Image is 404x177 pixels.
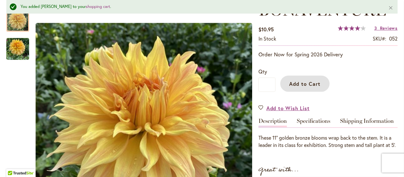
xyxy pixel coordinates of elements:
[380,25,398,31] span: Reviews
[21,4,379,10] div: You added [PERSON_NAME] to your .
[258,51,398,58] p: Order Now for Spring 2026 Delivery
[6,34,29,64] img: Bonaventure
[258,35,276,42] span: In stock
[280,76,330,92] button: Add to Cart
[297,118,330,127] a: Specifications
[258,104,310,112] a: Add to Wish List
[258,68,267,75] span: Qty
[258,35,276,42] div: Availability
[86,4,110,9] a: shopping cart
[6,31,29,60] div: Bonaventure
[373,35,386,42] strong: SKU
[258,118,287,127] a: Description
[340,118,394,127] a: Shipping Information
[258,165,299,175] strong: Great with...
[289,80,321,87] span: Add to Cart
[258,26,274,33] span: $10.95
[374,25,377,31] span: 3
[258,118,398,149] div: Detailed Product Info
[258,134,398,149] p: These 11" golden bronze blooms wrap back to the stem. It is a leader in its class for exhibition....
[389,35,398,42] div: 052
[5,155,22,172] iframe: Launch Accessibility Center
[338,26,366,31] div: 84%
[374,25,398,31] a: 3 Reviews
[266,104,310,112] span: Add to Wish List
